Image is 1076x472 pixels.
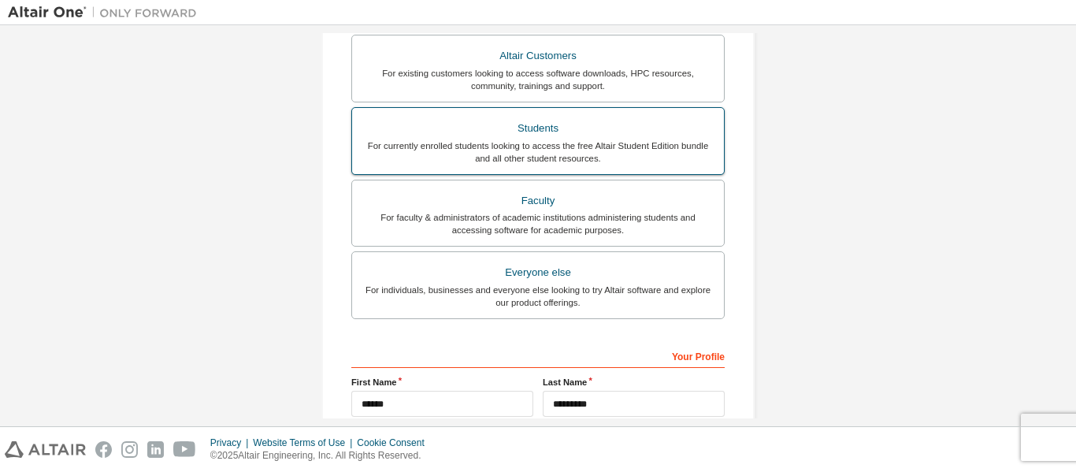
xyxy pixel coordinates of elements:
[253,437,357,449] div: Website Terms of Use
[351,343,725,368] div: Your Profile
[362,67,714,92] div: For existing customers looking to access software downloads, HPC resources, community, trainings ...
[357,437,433,449] div: Cookie Consent
[210,437,253,449] div: Privacy
[362,190,714,212] div: Faculty
[173,441,196,458] img: youtube.svg
[362,262,714,284] div: Everyone else
[121,441,138,458] img: instagram.svg
[5,441,86,458] img: altair_logo.svg
[543,376,725,388] label: Last Name
[362,284,714,309] div: For individuals, businesses and everyone else looking to try Altair software and explore our prod...
[351,376,533,388] label: First Name
[362,139,714,165] div: For currently enrolled students looking to access the free Altair Student Edition bundle and all ...
[8,5,205,20] img: Altair One
[362,117,714,139] div: Students
[210,449,434,463] p: © 2025 Altair Engineering, Inc. All Rights Reserved.
[95,441,112,458] img: facebook.svg
[362,45,714,67] div: Altair Customers
[147,441,164,458] img: linkedin.svg
[362,211,714,236] div: For faculty & administrators of academic institutions administering students and accessing softwa...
